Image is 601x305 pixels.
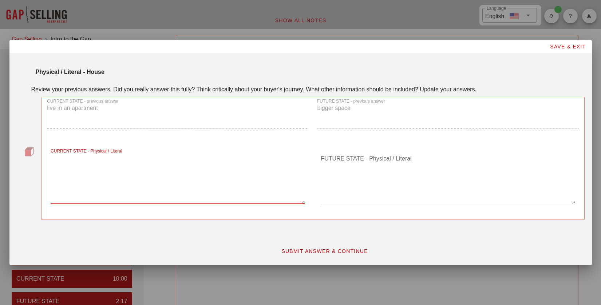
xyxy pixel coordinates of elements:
[544,40,592,53] button: SAVE & EXIT
[275,245,374,258] button: SUBMIT ANSWER & CONTINUE
[51,148,122,154] label: CURRENT STATE - Physical / Literal
[24,147,34,157] img: question-bullet.png
[550,44,586,49] span: SAVE & EXIT
[31,85,585,94] div: Review your previous answers. Did you really answer this fully? Think critically about your buyer...
[47,99,119,104] label: CURRENT STATE - previous answer
[281,248,368,254] span: SUBMIT ANSWER & CONTINUE
[36,69,104,75] strong: Physical / Literal - House
[317,99,385,104] label: FUTURE STATE - previous answer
